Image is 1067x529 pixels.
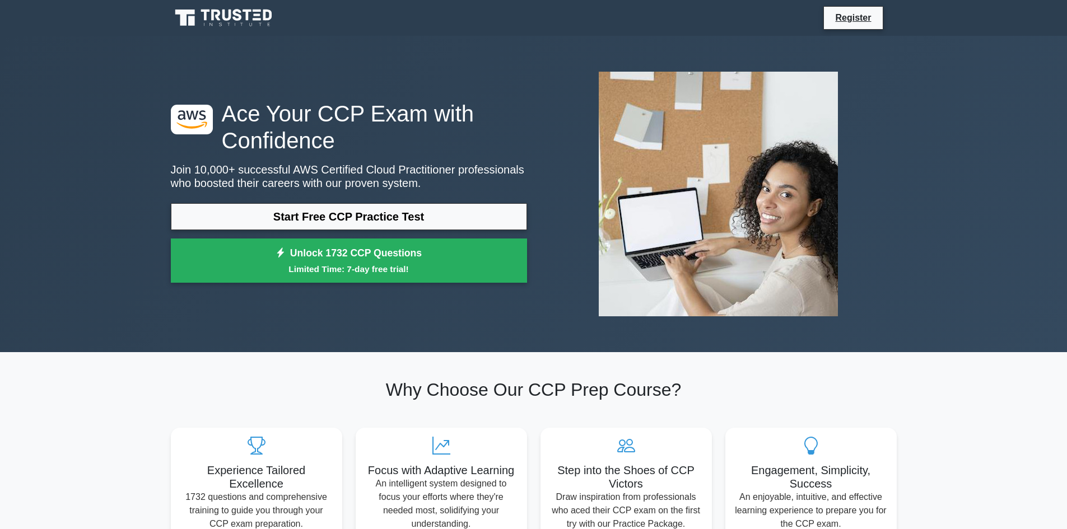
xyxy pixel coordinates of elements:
[171,203,527,230] a: Start Free CCP Practice Test
[185,263,513,275] small: Limited Time: 7-day free trial!
[734,464,888,490] h5: Engagement, Simplicity, Success
[549,464,703,490] h5: Step into the Shoes of CCP Victors
[171,238,527,283] a: Unlock 1732 CCP QuestionsLimited Time: 7-day free trial!
[171,163,527,190] p: Join 10,000+ successful AWS Certified Cloud Practitioner professionals who boosted their careers ...
[828,11,878,25] a: Register
[171,100,527,154] h1: Ace Your CCP Exam with Confidence
[365,464,518,477] h5: Focus with Adaptive Learning
[171,379,897,400] h2: Why Choose Our CCP Prep Course?
[180,464,333,490] h5: Experience Tailored Excellence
